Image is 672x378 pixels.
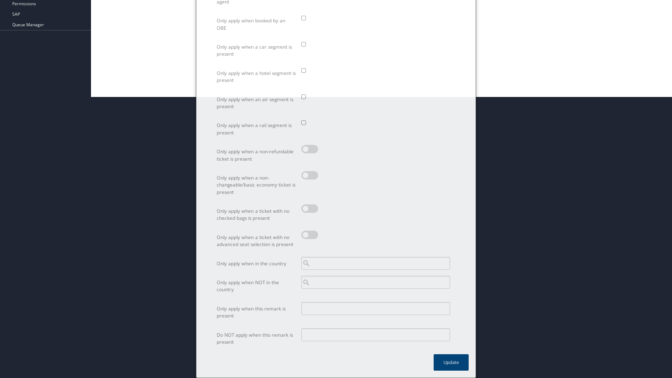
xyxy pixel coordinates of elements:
label: Only apply when a non-refundable ticket is present [217,145,296,166]
label: Only apply when this remark is present [217,302,296,323]
label: Only apply when a ticket with no checked bags is present [217,204,296,225]
label: Only apply when an air segment is present [217,93,296,113]
button: Update [434,354,469,371]
label: Only apply when a non-changeable/basic economy ticket is present [217,171,296,199]
label: Only apply when in the country [217,257,296,270]
label: Only apply when NOT in the country [217,276,296,296]
label: Only apply when a rail segment is present [217,119,296,139]
label: Only apply when a hotel segment is present [217,66,296,87]
label: Only apply when booked by an OBE [217,14,296,35]
label: Only apply when a car segment is present [217,40,296,61]
label: Do NOT apply when this remark is present [217,328,296,349]
label: Only apply when a ticket with no advanced seat selection is present [217,231,296,251]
